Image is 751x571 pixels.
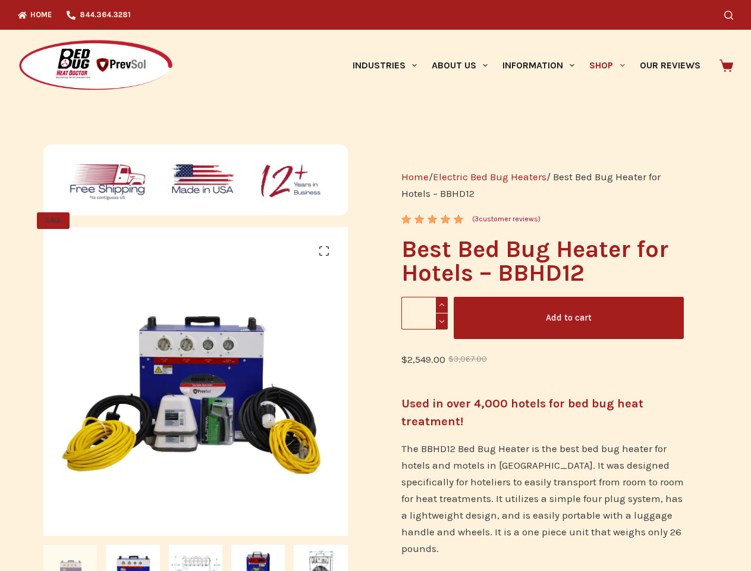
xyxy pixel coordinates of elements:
span: $ [448,354,454,363]
a: Our Reviews [632,30,708,101]
a: Industries [345,30,424,101]
p: The BBHD12 Bed Bug Heater is the best bed bug heater for hotels and motels in [GEOGRAPHIC_DATA]. ... [401,440,684,557]
strong: Used in over 4,000 hotels for bed bug heat treatment! [401,397,643,428]
div: Rated 5.00 out of 5 [401,215,465,224]
a: Electric Bed Bug Heaters [433,171,546,183]
a: About Us [424,30,495,101]
span: SALE [37,212,70,229]
button: Search [724,11,733,20]
h1: Best Bed Bug Heater for Hotels – BBHD12 [401,237,684,285]
bdi: 3,067.00 [448,354,487,363]
span: 3 [475,215,479,223]
a: (3customer reviews) [472,214,541,225]
a: Shop [582,30,632,101]
input: Product quantity [401,297,448,330]
button: Add to cart [454,297,684,339]
bdi: 2,549.00 [401,353,445,365]
span: $ [401,353,407,365]
a: Information [495,30,582,101]
img: Prevsol/Bed Bug Heat Doctor [18,39,174,92]
span: 3 [401,215,410,233]
nav: Primary [345,30,708,101]
button: Open LiveChat chat widget [10,5,45,40]
a: View full-screen image gallery [312,239,336,263]
span: Rated out of 5 based on customer ratings [401,215,465,287]
a: Home [401,171,429,183]
nav: Breadcrumb [401,168,684,202]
